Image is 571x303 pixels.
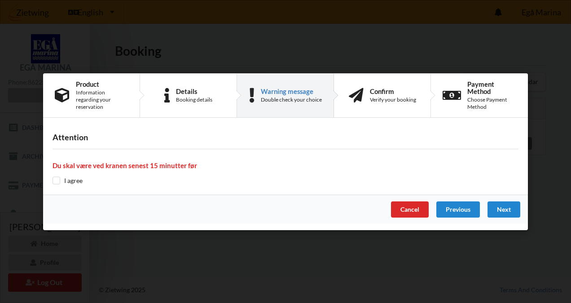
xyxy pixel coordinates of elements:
h4: Du skal være ved kranen senest 15 minutter før [53,161,518,170]
div: Previous [436,201,480,218]
div: Product [76,80,128,87]
div: Double check your choice [261,96,322,103]
div: Choose Payment Method [467,96,516,110]
div: Cancel [391,201,429,218]
div: Booking details [176,96,212,103]
div: Information regarding your reservation [76,89,128,110]
div: Next [488,201,520,218]
div: Verify your booking [370,96,416,103]
div: Payment Method [467,80,516,94]
div: Confirm [370,87,416,94]
div: Details [176,87,212,94]
h3: Attention [53,132,518,143]
div: Warning message [261,87,322,94]
label: I agree [53,177,83,184]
